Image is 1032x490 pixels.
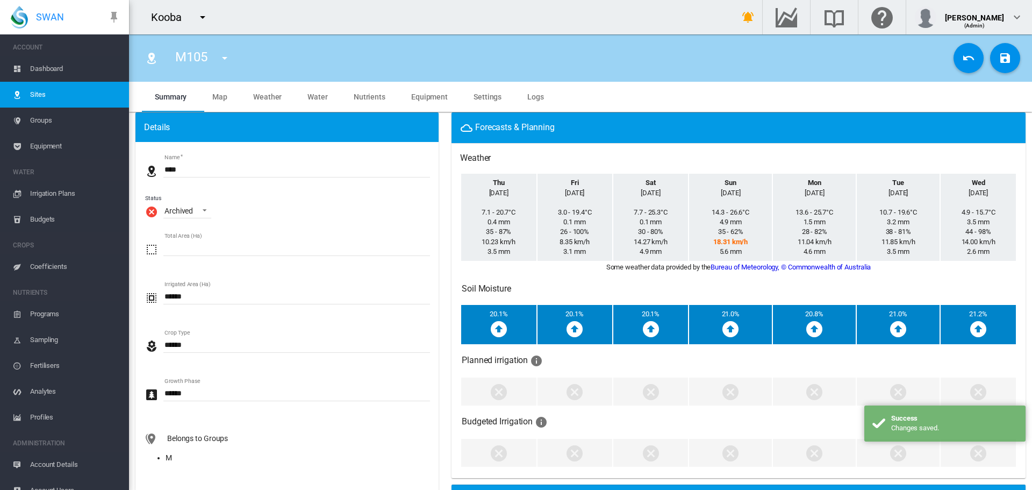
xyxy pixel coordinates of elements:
td: Tuesday Temperature Rainfall Humidity Windspeed ETo [857,174,940,261]
md-icon: Tuesday - No [888,382,908,401]
a: Bureau of Meteorology, © Commonwealth of Australia [711,263,871,271]
md-select: Status : Archived [163,202,211,218]
td: ​ [689,439,772,467]
span: Programs [30,301,120,327]
i: Thursday - High [489,319,508,338]
span: Saturday - 20.1% [642,310,660,318]
span: Sunday - 21.0% [722,310,740,318]
md-icon: icon-weather-cloudy [460,122,473,134]
td: ​ [461,439,536,467]
span: Fertilisers [30,353,120,379]
span: Rainfall [563,218,585,226]
md-icon: icon-menu-down [218,52,231,65]
b: Sat [646,179,656,187]
td: Thursday - 20.1% Thursday - High [461,305,536,344]
span: ACCOUNT [13,39,120,56]
span: Monday - 20.8% [805,310,823,318]
md-icon: icon-map-marker-multiple [144,432,157,445]
span: Humidity [886,228,911,236]
td: Wednesday - 21.2% Wednesday - High [941,305,1016,344]
span: Windspeed [634,238,668,246]
span: Rainfall [967,218,989,226]
md-icon: Wednesday - No [969,382,988,401]
button: Click to go to list of Sites [141,47,162,69]
td: Wednesday Temperature Rainfall Humidity Windspeed ETo [941,174,1016,261]
b: Thu [493,179,505,187]
span: ETo [804,247,826,255]
span: NUTRIENTS [13,284,120,301]
span: Logs [527,93,544,101]
md-icon: Monday - No [805,443,824,463]
span: ETo [887,247,909,255]
md-icon: icon-undo [962,52,975,65]
td: ​ [857,378,940,406]
md-icon: Search the knowledge base [821,11,847,24]
md-icon: Saturday - No [641,443,661,463]
i: Friday - High [565,319,584,338]
img: SWAN-Landscape-Logo-Colour-drop.png [11,6,28,29]
md-icon: Sunday - No [721,382,740,401]
td: Monday - 20.8% Monday - High [773,305,856,344]
span: Budgets [30,207,120,232]
md-icon: Click here for help [869,11,895,24]
md-icon: Thursday - No [489,382,508,401]
md-icon: icon-select [145,243,158,256]
td: ​ [613,378,689,406]
span: Profiles [30,404,120,430]
span: Weather [253,93,282,101]
h3: Budgeted Irrigation [462,416,1015,429]
md-icon: icon-flower [145,340,158,353]
div: Some weather data provided by the [462,262,1015,272]
span: Forecasts & Planning [475,122,555,132]
md-icon: Friday - No [565,382,584,401]
span: Irrigation Plans [30,181,120,207]
i: Sunday - High [721,319,740,338]
span: Temperature [482,208,515,216]
span: Friday - 20.1% [565,310,584,318]
md-icon: Thursday - No [489,443,508,463]
span: Map [212,93,227,101]
span: Account Details [30,452,120,478]
span: Details [144,122,170,133]
md-icon: icon-information [530,354,543,367]
i: Archived [145,205,158,218]
span: Belongs to Groups [167,434,228,443]
md-icon: icon-chevron-down [1010,11,1023,24]
md-icon: Monday - No [805,382,824,401]
span: Equipment [30,133,120,159]
b: Wed [972,179,985,187]
h3: Click to go to M105 weather observations [460,152,491,164]
md-icon: Friday - No [565,443,584,463]
span: Summary [155,93,187,101]
span: ETo [720,247,742,255]
span: Sampling [30,327,120,353]
b: Mon [808,179,821,187]
md-icon: icon-map-marker-radius [145,52,158,65]
h3: Click to go to irrigation [462,283,511,294]
md-icon: icon-pine-tree-box [145,388,158,401]
md-icon: Saturday - No [641,382,661,401]
td: ​ [613,439,689,467]
span: Wednesday - 21.2% [969,310,987,318]
td: ​ [941,378,1016,406]
td: Tuesday - 21.0% Tuesday - High [857,305,940,344]
td: Saturday Temperature Rainfall Humidity Windspeed ETo [613,174,689,261]
span: Friday [565,179,584,196]
span: Groups [30,108,120,133]
span: SWAN [36,10,64,24]
b: Sun [725,179,736,187]
button: icon-bell-ring [737,6,759,28]
button: icon-menu-down [214,47,235,69]
span: Analytes [30,379,120,404]
i: Saturday - High [641,319,661,338]
span: Days we are going to water [533,417,548,427]
span: Rainfall [804,218,826,226]
md-icon: Sunday - No [721,443,740,463]
span: Rainfall [640,218,662,226]
td: ​ [537,378,612,406]
div: Archived [164,207,193,215]
div: [PERSON_NAME] [945,8,1004,19]
span: Tuesday [888,179,908,196]
i: Wednesday - High [969,319,988,338]
span: Days we are going to water [528,356,543,366]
